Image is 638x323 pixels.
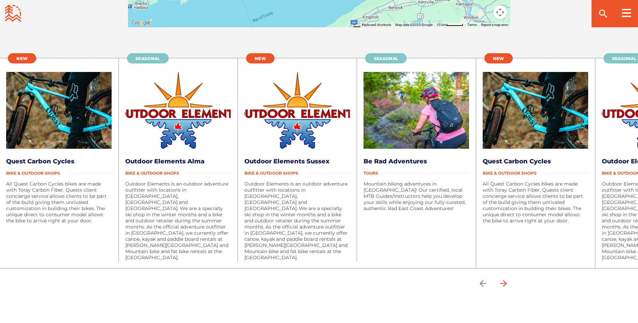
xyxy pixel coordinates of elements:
[374,56,398,61] span: Seasonal
[493,5,507,19] button: Map camera controls
[435,23,465,27] button: Map Scale: 10 km per 46 pixels
[483,158,551,165] a: Quest Carbon Cycles
[125,181,231,261] p: Outdoor Elements is an outdoor adventure outfitter with locations in [GEOGRAPHIC_DATA], [GEOGRAPH...
[136,56,160,61] span: Seasonal
[246,53,274,63] a: New
[612,56,636,61] span: Seasonal
[125,158,204,165] a: Outdoor Elements Alma
[6,158,74,165] a: Quest Carbon Cycles
[467,23,477,27] a: Terms (opens in new tab)
[481,23,508,27] a: Report a map error
[365,53,407,63] a: Seasonal
[362,23,391,27] button: Keyboard shortcuts
[483,171,545,176] span: Bike & Outdoor Shops
[244,181,350,261] p: Outdoor Elements is an outdoor adventure outfitter with locations in [GEOGRAPHIC_DATA], [GEOGRAPH...
[244,171,307,176] span: Bike & Outdoor Shops
[6,171,69,176] span: Bike & Outdoor Shops
[364,171,387,176] span: Tours
[483,181,588,224] p: All Quest Carbon Cycles bikes are made with Toray Carbon Fiber. Quests client concierge service a...
[598,8,609,19] ion-icon: search
[244,158,329,165] a: Outdoor Elements Sussex
[6,181,112,224] p: All Quest Carbon Cycles bikes are made with Toray Carbon Fiber. Quests client concierge service a...
[255,56,266,61] span: New
[364,158,427,165] a: Be Rad Adventures
[125,171,188,176] span: Bike & Outdoor Shops
[127,53,168,63] a: Seasonal
[395,23,433,27] span: Map data ©2025 Google
[484,53,513,63] a: New
[478,278,488,289] ion-icon: arrow back
[493,56,504,61] span: New
[437,23,446,27] span: 10 km
[130,18,152,27] a: Open this area in Google Maps (opens a new window)
[8,53,36,63] a: New
[498,278,509,289] ion-icon: arrow forward
[130,18,152,27] img: Google
[16,56,28,61] span: New
[364,181,469,211] p: Mountain biking adventures in [GEOGRAPHIC_DATA]! Our certified, local MTB Guides/Instructors help...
